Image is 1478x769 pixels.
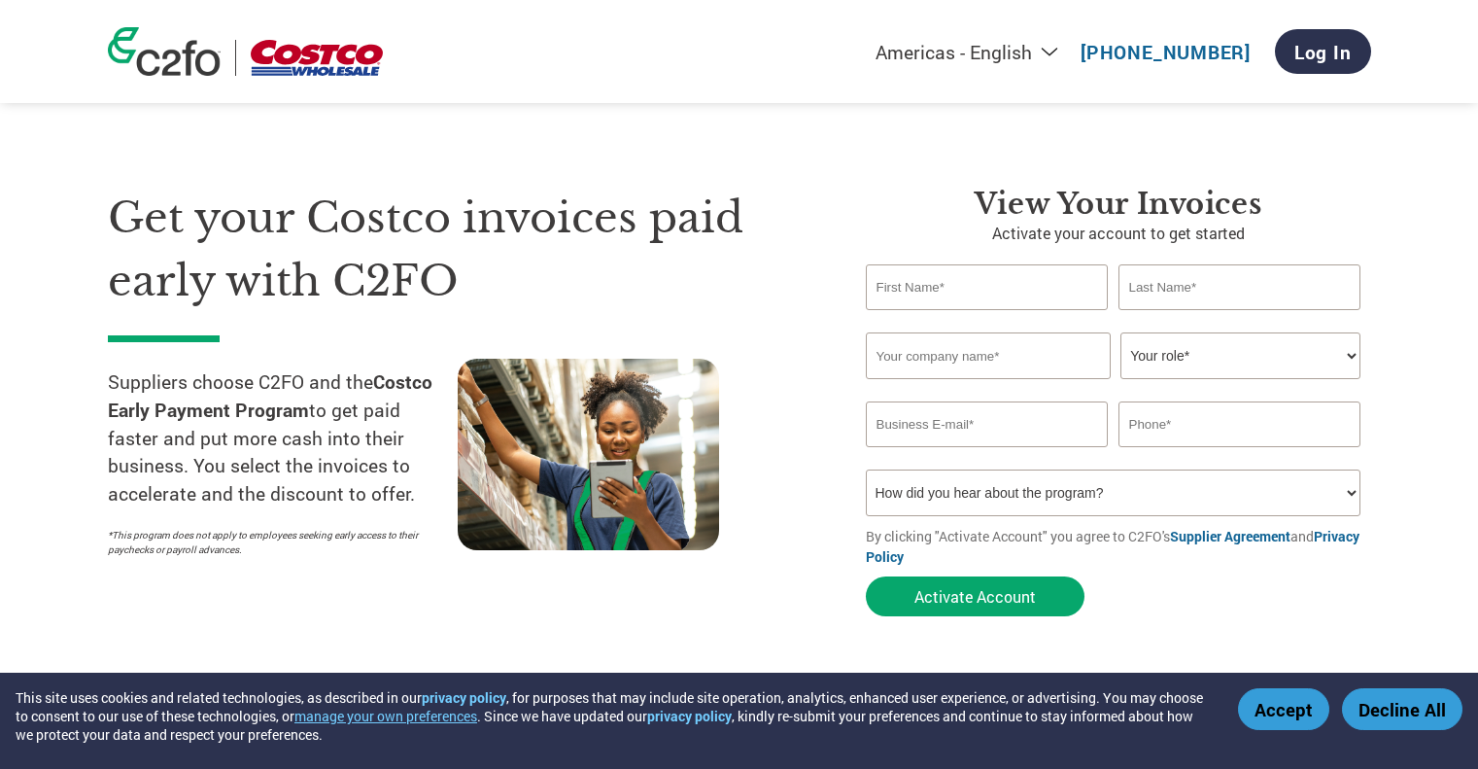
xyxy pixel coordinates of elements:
[108,187,808,312] h1: Get your Costco invoices paid early with C2FO
[1118,402,1361,447] input: Phone*
[108,27,221,76] img: c2fo logo
[294,707,477,725] button: manage your own preferences
[108,369,432,422] strong: Costco Early Payment Program
[866,187,1371,222] h3: View Your Invoices
[422,688,506,707] a: privacy policy
[1342,688,1462,730] button: Decline All
[1118,264,1361,310] input: Last Name*
[866,527,1359,566] a: Privacy Policy
[866,264,1109,310] input: First Name*
[866,222,1371,245] p: Activate your account to get started
[647,707,732,725] a: privacy policy
[866,402,1109,447] input: Invalid Email format
[866,577,1084,616] button: Activate Account
[866,381,1361,394] div: Invalid company name or company name is too long
[866,526,1371,567] p: By clicking "Activate Account" you agree to C2FO's and
[458,359,719,550] img: supply chain worker
[1118,449,1361,462] div: Inavlid Phone Number
[16,688,1210,744] div: This site uses cookies and related technologies, as described in our , for purposes that may incl...
[108,368,458,508] p: Suppliers choose C2FO and the to get paid faster and put more cash into their business. You selec...
[866,312,1109,325] div: Invalid first name or first name is too long
[1275,29,1371,74] a: Log In
[1118,312,1361,325] div: Invalid last name or last name is too long
[108,528,438,557] p: *This program does not apply to employees seeking early access to their paychecks or payroll adva...
[1120,332,1360,379] select: Title/Role
[866,332,1111,379] input: Your company name*
[1170,527,1290,545] a: Supplier Agreement
[1238,688,1329,730] button: Accept
[866,449,1109,462] div: Inavlid Email Address
[251,40,383,76] img: Costco
[1081,40,1251,64] a: [PHONE_NUMBER]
